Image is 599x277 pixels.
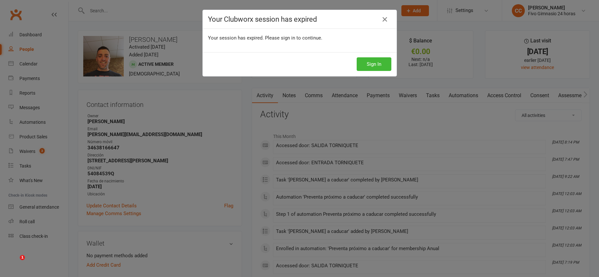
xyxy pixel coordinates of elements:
[208,15,391,23] h4: Your Clubworx session has expired
[380,14,390,25] a: Close
[357,57,391,71] button: Sign In
[208,35,322,41] span: Your session has expired. Please sign in to continue.
[6,255,22,271] iframe: Intercom live chat
[20,255,25,260] span: 1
